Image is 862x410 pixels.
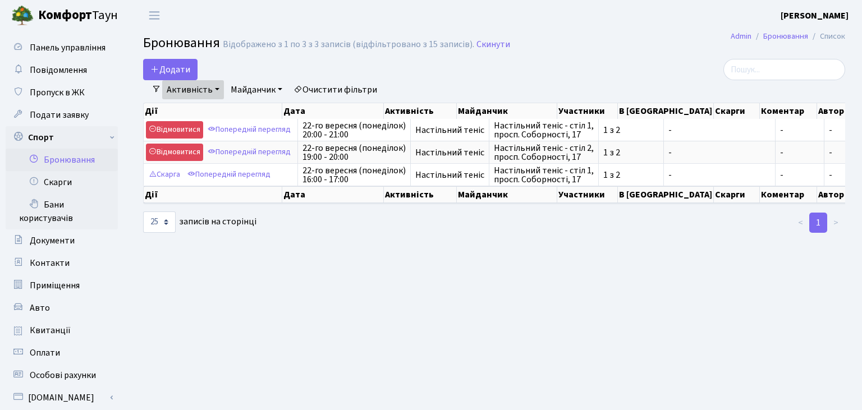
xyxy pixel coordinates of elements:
[6,59,118,81] a: Повідомлення
[30,279,80,292] span: Приміщення
[760,186,817,203] th: Коментар
[6,364,118,386] a: Особові рахунки
[714,25,862,48] nav: breadcrumb
[30,257,70,269] span: Контакти
[557,186,618,203] th: Участники
[144,103,282,119] th: Дії
[162,80,224,99] a: Активність
[6,194,118,229] a: Бани користувачів
[603,171,659,179] span: 1 з 2
[714,186,760,203] th: Скарги
[829,146,832,159] span: -
[302,121,406,139] span: 22-го вересня (понеділок) 20:00 - 21:00
[30,369,96,381] span: Особові рахунки
[30,64,87,76] span: Повідомлення
[289,80,382,99] a: Очистити фільтри
[6,297,118,319] a: Авто
[781,9,849,22] a: [PERSON_NAME]
[6,386,118,409] a: [DOMAIN_NAME]
[494,144,594,162] span: Настільний теніс - стіл 2, просп. Соборності, 17
[829,124,832,136] span: -
[30,86,85,99] span: Пропуск в ЖК
[30,302,50,314] span: Авто
[146,144,203,161] a: Відмовитися
[6,319,118,342] a: Квитанції
[457,103,557,119] th: Майданчик
[30,109,89,121] span: Подати заявку
[38,6,118,25] span: Таун
[143,211,256,233] label: записів на сторінці
[809,213,827,233] a: 1
[30,347,60,359] span: Оплати
[618,103,714,119] th: В [GEOGRAPHIC_DATA]
[30,324,71,337] span: Квитанції
[6,171,118,194] a: Скарги
[6,126,118,149] a: Спорт
[668,148,771,157] span: -
[223,39,474,50] div: Відображено з 1 по 3 з 3 записів (відфільтровано з 15 записів).
[6,81,118,104] a: Пропуск в ЖК
[6,36,118,59] a: Панель управління
[6,149,118,171] a: Бронювання
[494,121,594,139] span: Настільний теніс - стіл 1, просп. Соборності, 17
[494,166,594,184] span: Настільний теніс - стіл 1, просп. Соборності, 17
[668,171,771,179] span: -
[282,103,383,119] th: Дата
[140,6,168,25] button: Переключити навігацію
[763,30,808,42] a: Бронювання
[603,148,659,157] span: 1 з 2
[384,103,457,119] th: Активність
[11,4,34,27] img: logo.png
[302,144,406,162] span: 22-го вересня (понеділок) 19:00 - 20:00
[6,104,118,126] a: Подати заявку
[226,80,287,99] a: Майданчик
[143,59,198,80] button: Додати
[476,39,510,50] a: Скинути
[205,144,294,161] a: Попередній перегляд
[6,229,118,252] a: Документи
[415,148,484,157] span: Настільний теніс
[384,186,457,203] th: Активність
[146,121,203,139] a: Відмовитися
[668,126,771,135] span: -
[457,186,557,203] th: Майданчик
[780,126,819,135] span: -
[808,30,845,43] li: Список
[415,126,484,135] span: Настільний теніс
[723,59,845,80] input: Пошук...
[415,171,484,179] span: Настільний теніс
[557,103,618,119] th: Участники
[829,169,832,181] span: -
[30,234,75,247] span: Документи
[6,342,118,364] a: Оплати
[302,166,406,184] span: 22-го вересня (понеділок) 16:00 - 17:00
[781,10,849,22] b: [PERSON_NAME]
[205,121,294,139] a: Попередній перегляд
[731,30,751,42] a: Admin
[780,171,819,179] span: -
[714,103,760,119] th: Скарги
[185,166,273,183] a: Попередній перегляд
[6,274,118,297] a: Приміщення
[146,166,183,183] a: Скарга
[6,252,118,274] a: Контакти
[780,148,819,157] span: -
[38,6,92,24] b: Комфорт
[760,103,817,119] th: Коментар
[143,33,220,53] span: Бронювання
[603,126,659,135] span: 1 з 2
[143,211,176,233] select: записів на сторінці
[282,186,383,203] th: Дата
[144,186,282,203] th: Дії
[618,186,714,203] th: В [GEOGRAPHIC_DATA]
[30,42,106,54] span: Панель управління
